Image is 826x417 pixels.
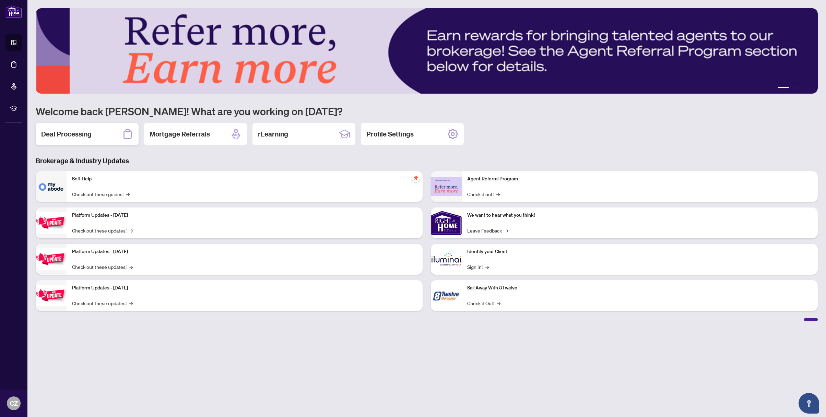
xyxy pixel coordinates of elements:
span: → [496,190,500,198]
h2: Profile Settings [366,129,414,139]
p: Platform Updates - [DATE] [72,212,417,219]
img: We want to hear what you think! [431,207,462,238]
a: Check it Out!→ [467,299,500,307]
a: Check it out!→ [467,190,500,198]
button: Open asap [799,393,819,414]
img: logo [5,5,22,18]
p: Self-Help [72,175,417,183]
button: 3 [797,87,800,90]
img: Slide 0 [36,8,818,94]
a: Check out these updates!→ [72,299,133,307]
img: Platform Updates - July 8, 2025 [36,248,67,270]
span: → [497,299,500,307]
span: CZ [10,398,18,408]
p: Platform Updates - [DATE] [72,284,417,292]
span: → [485,263,489,271]
span: → [129,263,133,271]
img: Platform Updates - June 23, 2025 [36,285,67,306]
a: Sign In!→ [467,263,489,271]
p: Platform Updates - [DATE] [72,248,417,255]
img: Agent Referral Program [431,177,462,196]
span: pushpin [412,174,420,182]
p: Identify your Client [467,248,812,255]
button: 1 [778,87,789,90]
button: 5 [808,87,811,90]
a: Check out these updates!→ [72,263,133,271]
span: → [505,227,508,234]
img: Self-Help [36,171,67,202]
p: Agent Referral Program [467,175,812,183]
p: We want to hear what you think! [467,212,812,219]
h2: Deal Processing [41,129,92,139]
h3: Brokerage & Industry Updates [36,156,818,166]
h1: Welcome back [PERSON_NAME]! What are you working on [DATE]? [36,105,818,118]
h2: Mortgage Referrals [150,129,210,139]
h2: rLearning [258,129,288,139]
button: 2 [792,87,794,90]
span: → [126,190,130,198]
a: Leave Feedback→ [467,227,508,234]
img: Identify your Client [431,244,462,275]
img: Sail Away With 8Twelve [431,280,462,311]
a: Check out these guides!→ [72,190,130,198]
img: Platform Updates - July 21, 2025 [36,212,67,234]
span: → [129,227,133,234]
p: Sail Away With 8Twelve [467,284,812,292]
a: Check out these updates!→ [72,227,133,234]
button: 4 [803,87,805,90]
span: → [129,299,133,307]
